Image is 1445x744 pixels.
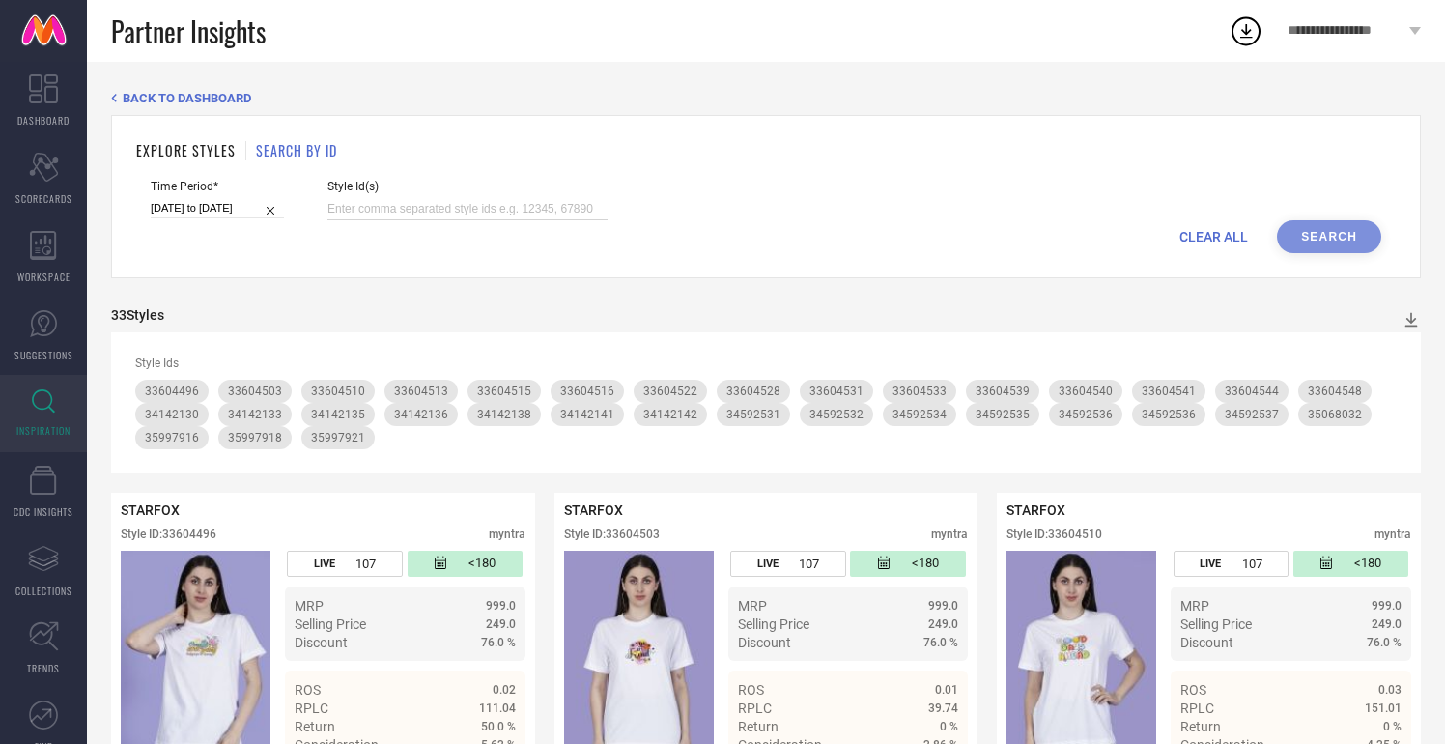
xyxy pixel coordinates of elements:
div: Number of days since the style was first listed on the platform [850,551,965,577]
span: 35068032 [1308,408,1362,421]
span: 34592537 [1225,408,1279,421]
span: ROS [295,682,321,698]
span: 999.0 [1372,599,1402,613]
span: RPLC [738,701,772,716]
span: Discount [1180,635,1233,650]
span: Return [295,719,335,734]
span: <180 [468,556,496,572]
span: 33604522 [643,385,697,398]
span: SCORECARDS [15,191,72,206]
span: 33604539 [976,385,1030,398]
span: CDC INSIGHTS [14,504,73,519]
span: 35997918 [228,431,282,444]
span: 0.03 [1378,683,1402,697]
span: 999.0 [928,599,958,613]
span: 34142136 [394,408,448,421]
span: Style Id(s) [327,180,608,193]
span: 34592532 [809,408,864,421]
span: 0.02 [493,683,516,697]
span: 999.0 [486,599,516,613]
span: 76.0 % [1367,636,1402,649]
div: Open download list [1229,14,1263,48]
span: Return [1180,719,1221,734]
span: Selling Price [295,616,366,632]
span: 34142138 [477,408,531,421]
span: 107 [799,557,819,571]
span: 33604548 [1308,385,1362,398]
span: MRP [295,598,324,614]
span: MRP [1180,598,1209,614]
span: 249.0 [928,617,958,631]
span: TRENDS [27,661,60,675]
span: 34142141 [560,408,614,421]
span: COLLECTIONS [15,584,72,598]
span: Selling Price [1180,616,1252,632]
span: 0 % [1383,720,1402,733]
span: 33604513 [394,385,448,398]
span: 39.74 [928,701,958,715]
span: 34592536 [1142,408,1196,421]
span: Partner Insights [111,12,266,51]
span: STARFOX [1006,502,1065,518]
div: Number of days the style has been live on the platform [1174,551,1289,577]
h1: SEARCH BY ID [256,140,337,160]
span: 33604540 [1059,385,1113,398]
div: Number of days since the style was first listed on the platform [408,551,523,577]
h1: EXPLORE STYLES [136,140,236,160]
span: 33604544 [1225,385,1279,398]
span: 151.01 [1365,701,1402,715]
span: ROS [1180,682,1206,698]
span: Selling Price [738,616,809,632]
span: 111.04 [479,701,516,715]
span: 107 [1242,557,1262,571]
div: myntra [931,528,968,541]
span: 33604541 [1142,385,1196,398]
span: Discount [738,635,791,650]
span: WORKSPACE [17,270,71,284]
span: 249.0 [486,617,516,631]
span: ROS [738,682,764,698]
span: SUGGESTIONS [14,348,73,362]
span: <180 [1354,556,1381,572]
span: 107 [355,557,376,571]
span: RPLC [1180,701,1214,716]
span: INSPIRATION [16,423,71,438]
span: RPLC [295,701,328,716]
span: 34592535 [976,408,1030,421]
span: 34142135 [311,408,365,421]
span: STARFOX [121,502,180,518]
div: Back TO Dashboard [111,91,1421,105]
div: myntra [1374,528,1411,541]
span: 33604533 [892,385,947,398]
span: <180 [912,556,939,572]
input: Enter comma separated style ids e.g. 12345, 67890 [327,198,608,220]
span: 34142130 [145,408,199,421]
span: LIVE [1200,558,1221,570]
div: Style Ids [135,357,1397,370]
span: STARFOX [564,502,623,518]
span: DASHBOARD [17,113,70,128]
input: Select time period [151,198,284,218]
span: 34592534 [892,408,947,421]
div: Style ID: 33604496 [121,528,216,541]
span: 35997921 [311,431,365,444]
div: Style ID: 33604510 [1006,528,1102,541]
span: 33604516 [560,385,614,398]
span: 33604531 [809,385,864,398]
span: 34142142 [643,408,697,421]
div: Number of days since the style was first listed on the platform [1293,551,1408,577]
span: CLEAR ALL [1179,229,1248,244]
span: 33604510 [311,385,365,398]
div: 33 Styles [111,307,164,323]
span: 33604503 [228,385,282,398]
span: 34592536 [1059,408,1113,421]
span: Return [738,719,779,734]
span: 249.0 [1372,617,1402,631]
span: 33604528 [726,385,780,398]
span: 34592531 [726,408,780,421]
span: 33604496 [145,385,199,398]
div: Number of days the style has been live on the platform [287,551,402,577]
span: Discount [295,635,348,650]
span: LIVE [757,558,779,570]
div: Number of days the style has been live on the platform [730,551,845,577]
